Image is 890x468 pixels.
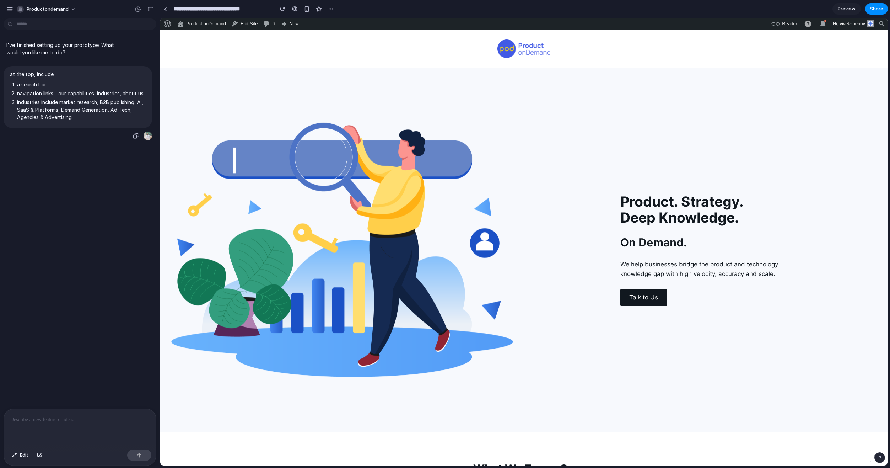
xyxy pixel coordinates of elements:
strong: Deep Knowledge. [460,191,579,208]
li: navigation links - our capabilities, industries, about us [17,90,146,97]
h3: On Demand. [460,217,631,232]
span: productondemand [27,6,69,13]
span: Share [870,5,883,12]
p: We help businesses bridge the product and technology knowledge gap with high velocity, accuracy a... [460,241,631,261]
strong: What We Focus On [313,444,415,457]
span: vivekshenoy [679,3,705,8]
button: productondemand [14,4,80,15]
button: Edit [9,450,32,461]
li: industries include market research, B2B publishing, AI, SaaS & Platforms, Demand Generation, Ad T... [17,99,146,121]
span: Edit [20,452,28,459]
a: Talk to Us [460,271,506,288]
button: Share [865,3,888,15]
img: vivekshenoy's avatar [707,2,713,9]
li: a search bar [17,81,146,88]
span: Preview [838,5,856,12]
p: at the top, include: [10,70,146,78]
strong: Product. Strategy. [460,175,583,192]
p: I've finished setting up your prototype. What would you like me to do? [6,41,125,56]
a: Preview [832,3,861,15]
img: Product onDemand [337,21,390,40]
